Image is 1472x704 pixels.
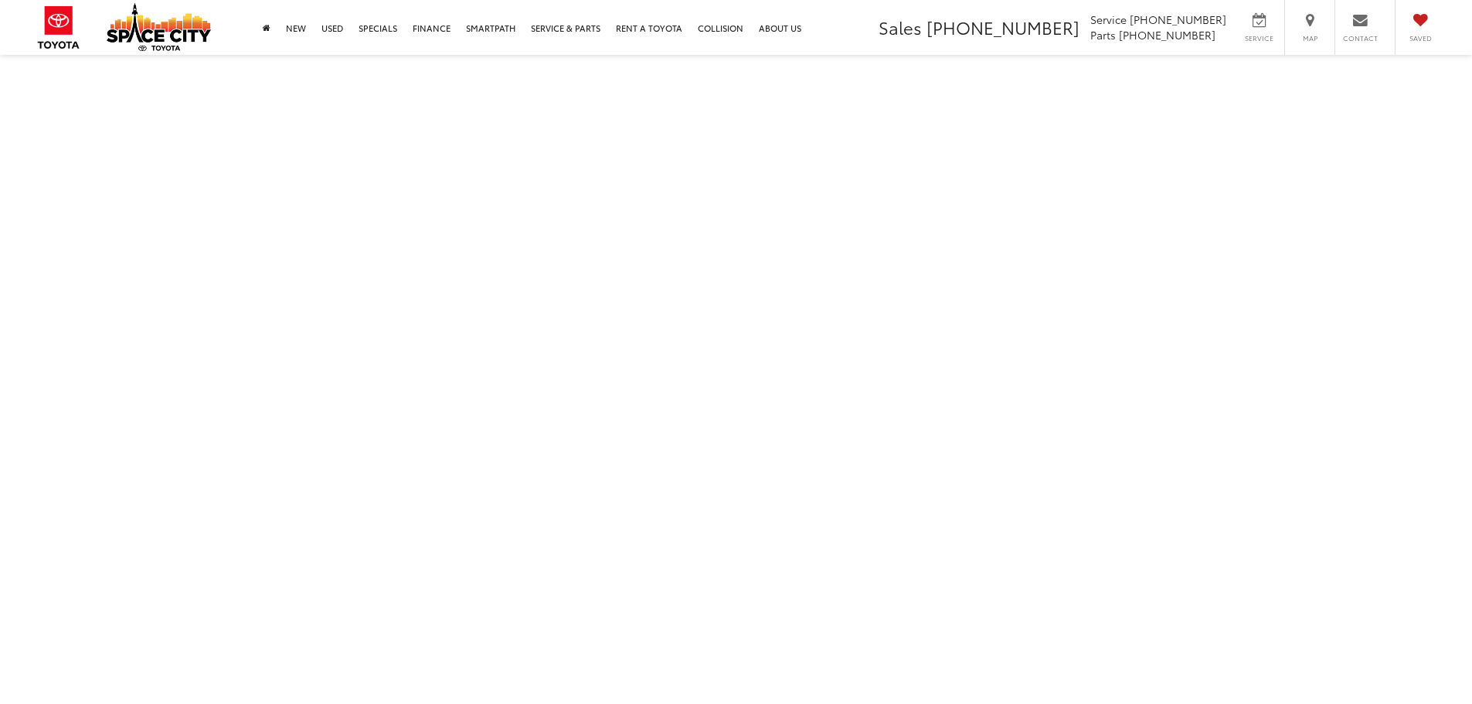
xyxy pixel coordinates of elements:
[926,15,1079,39] span: [PHONE_NUMBER]
[107,3,211,51] img: Space City Toyota
[1130,12,1226,27] span: [PHONE_NUMBER]
[1403,33,1437,43] span: Saved
[1343,33,1378,43] span: Contact
[1090,27,1116,43] span: Parts
[1293,33,1327,43] span: Map
[1242,33,1277,43] span: Service
[1119,27,1215,43] span: [PHONE_NUMBER]
[1090,12,1127,27] span: Service
[879,15,922,39] span: Sales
